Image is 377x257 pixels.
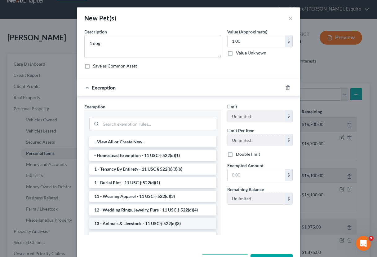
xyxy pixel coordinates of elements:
[89,204,216,216] li: 12 - Wedding Rings, Jewelry, Furs - 11 USC § 522(d)(4)
[236,50,266,56] label: Value Unknown
[89,163,216,175] li: 1 - Tenancy By Entirety - 11 USC § 522(b)(3)(b)
[285,169,292,181] div: $
[89,150,216,161] li: - Homestead Exemption - 11 USC § 522(d)(1)
[84,14,116,22] div: New Pet(s)
[228,110,285,122] input: --
[369,236,374,241] span: 9
[228,35,285,47] input: 0.00
[84,29,107,34] span: Description
[89,136,216,147] li: --View All or Create New--
[288,14,293,22] button: ×
[89,191,216,202] li: 11 - Wearing Apparel - 11 USC § 522(d)(3)
[285,193,292,205] div: $
[227,28,267,35] label: Value (Approximate)
[285,134,292,146] div: $
[101,118,216,130] input: Search exemption rules...
[227,186,264,193] label: Remaining Balance
[89,218,216,229] li: 13 - Animals & Livestock - 11 USC § 522(d)(3)
[84,104,105,109] span: Exemption
[227,163,264,168] span: Exempted Amount
[89,232,216,243] li: 14 - Health Aids - 11 USC § 522(d)(9)
[92,85,116,90] span: Exemption
[356,236,371,251] iframe: Intercom live chat
[236,151,260,157] label: Double limit
[228,134,285,146] input: --
[228,169,285,181] input: 0.00
[93,63,137,69] label: Save as Common Asset
[89,177,216,188] li: 1 - Burial Plot - 11 USC § 522(d)(1)
[227,127,255,134] label: Limit Per Item
[228,193,285,205] input: --
[285,35,292,47] div: $
[285,110,292,122] div: $
[227,104,237,109] span: Limit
